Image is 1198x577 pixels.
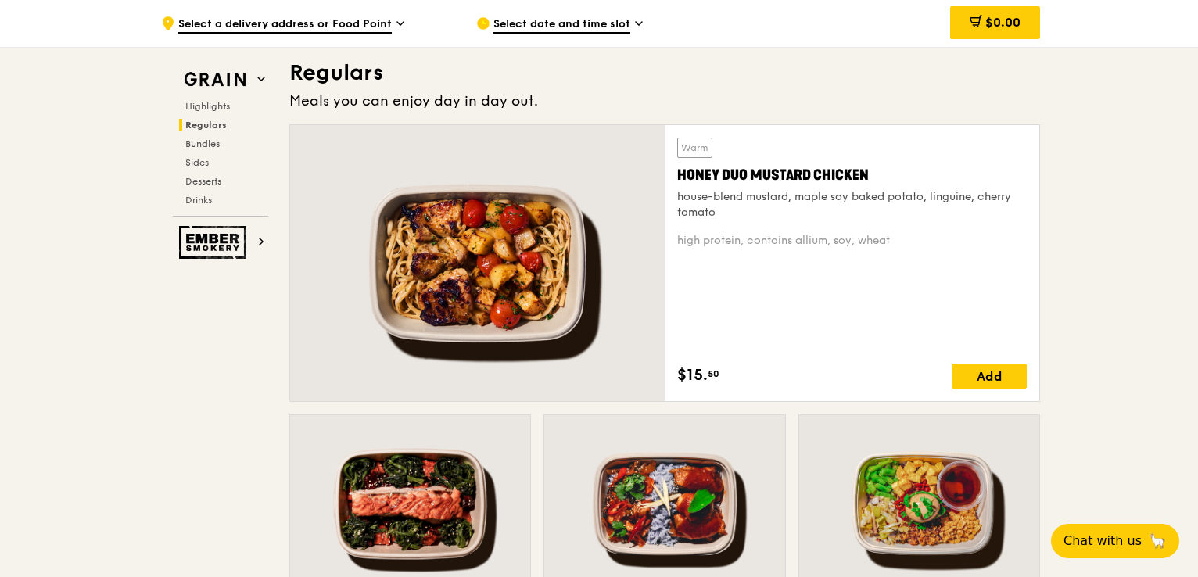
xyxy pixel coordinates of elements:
[185,120,227,131] span: Regulars
[179,226,251,259] img: Ember Smokery web logo
[185,101,230,112] span: Highlights
[677,189,1027,220] div: house-blend mustard, maple soy baked potato, linguine, cherry tomato
[952,364,1027,389] div: Add
[289,59,1040,87] h3: Regulars
[677,364,708,387] span: $15.
[185,138,220,149] span: Bundles
[677,233,1027,249] div: high protein, contains allium, soy, wheat
[708,367,719,380] span: 50
[185,157,209,168] span: Sides
[1063,532,1142,550] span: Chat with us
[185,195,212,206] span: Drinks
[179,66,251,94] img: Grain web logo
[178,16,392,34] span: Select a delivery address or Food Point
[985,15,1020,30] span: $0.00
[493,16,630,34] span: Select date and time slot
[677,138,712,158] div: Warm
[1148,532,1167,550] span: 🦙
[1051,524,1179,558] button: Chat with us🦙
[185,176,221,187] span: Desserts
[289,90,1040,112] div: Meals you can enjoy day in day out.
[677,164,1027,186] div: Honey Duo Mustard Chicken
